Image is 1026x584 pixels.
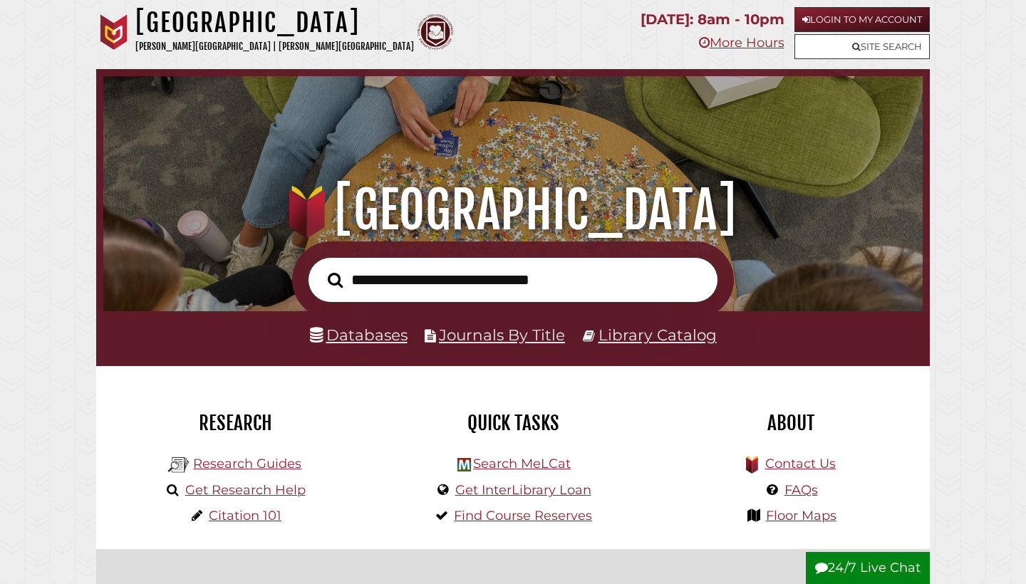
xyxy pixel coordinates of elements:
[766,508,836,523] a: Floor Maps
[107,411,363,435] h2: Research
[185,482,306,498] a: Get Research Help
[193,456,301,471] a: Research Guides
[168,454,190,476] img: Hekman Library Logo
[321,268,350,292] button: Search
[328,271,343,288] i: Search
[135,38,414,55] p: [PERSON_NAME][GEOGRAPHIC_DATA] | [PERSON_NAME][GEOGRAPHIC_DATA]
[119,179,908,241] h1: [GEOGRAPHIC_DATA]
[418,14,453,50] img: Calvin Theological Seminary
[794,7,930,32] a: Login to My Account
[699,35,784,51] a: More Hours
[473,456,571,471] a: Search MeLCat
[765,456,836,471] a: Contact Us
[135,7,414,38] h1: [GEOGRAPHIC_DATA]
[385,411,641,435] h2: Quick Tasks
[794,34,930,59] a: Site Search
[96,14,132,50] img: Calvin University
[663,411,919,435] h2: About
[784,482,818,498] a: FAQs
[457,458,471,471] img: Hekman Library Logo
[439,325,565,344] a: Journals By Title
[641,7,784,32] p: [DATE]: 8am - 10pm
[310,325,408,344] a: Databases
[209,508,281,523] a: Citation 101
[454,508,592,523] a: Find Course Reserves
[455,482,591,498] a: Get InterLibrary Loan
[598,325,717,344] a: Library Catalog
